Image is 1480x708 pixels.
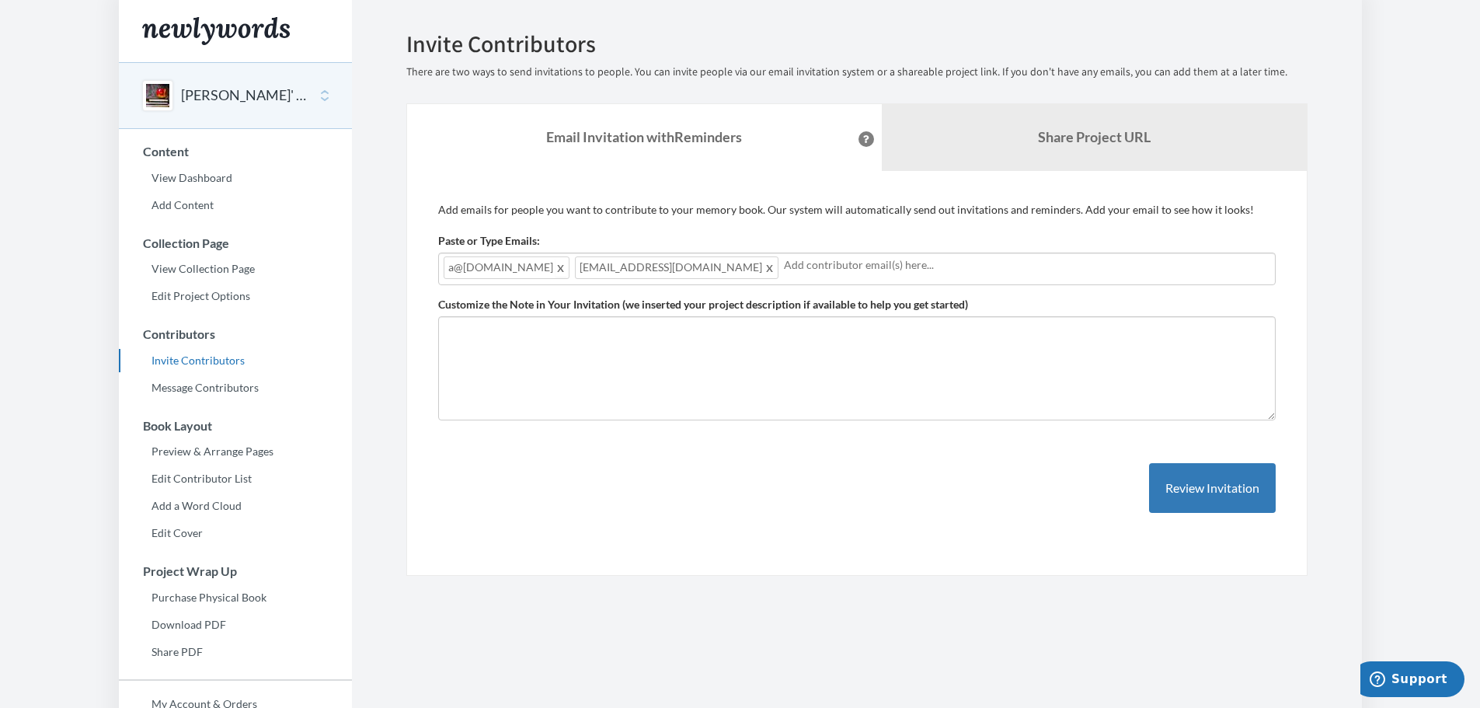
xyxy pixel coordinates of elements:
[119,613,352,637] a: Download PDF
[119,640,352,664] a: Share PDF
[181,85,307,106] button: [PERSON_NAME]' 90th Photo Album
[119,440,352,463] a: Preview & Arrange Pages
[120,145,352,159] h3: Content
[119,586,352,609] a: Purchase Physical Book
[120,236,352,250] h3: Collection Page
[119,494,352,518] a: Add a Word Cloud
[119,257,352,281] a: View Collection Page
[406,65,1308,80] p: There are two ways to send invitations to people. You can invite people via our email invitation ...
[438,297,968,312] label: Customize the Note in Your Invitation (we inserted your project description if available to help ...
[406,31,1308,57] h2: Invite Contributors
[1360,661,1464,700] iframe: Opens a widget where you can chat to one of our agents
[120,327,352,341] h3: Contributors
[1149,463,1276,514] button: Review Invitation
[119,521,352,545] a: Edit Cover
[119,376,352,399] a: Message Contributors
[120,419,352,433] h3: Book Layout
[546,128,742,145] strong: Email Invitation with Reminders
[438,233,540,249] label: Paste or Type Emails:
[120,564,352,578] h3: Project Wrap Up
[575,256,778,279] span: [EMAIL_ADDRESS][DOMAIN_NAME]
[784,256,1270,274] input: Add contributor email(s) here...
[119,467,352,490] a: Edit Contributor List
[119,349,352,372] a: Invite Contributors
[444,256,569,279] span: a@[DOMAIN_NAME]
[119,166,352,190] a: View Dashboard
[119,194,352,217] a: Add Content
[438,202,1276,218] p: Add emails for people you want to contribute to your memory book. Our system will automatically s...
[119,284,352,308] a: Edit Project Options
[1038,128,1151,145] b: Share Project URL
[142,17,290,45] img: Newlywords logo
